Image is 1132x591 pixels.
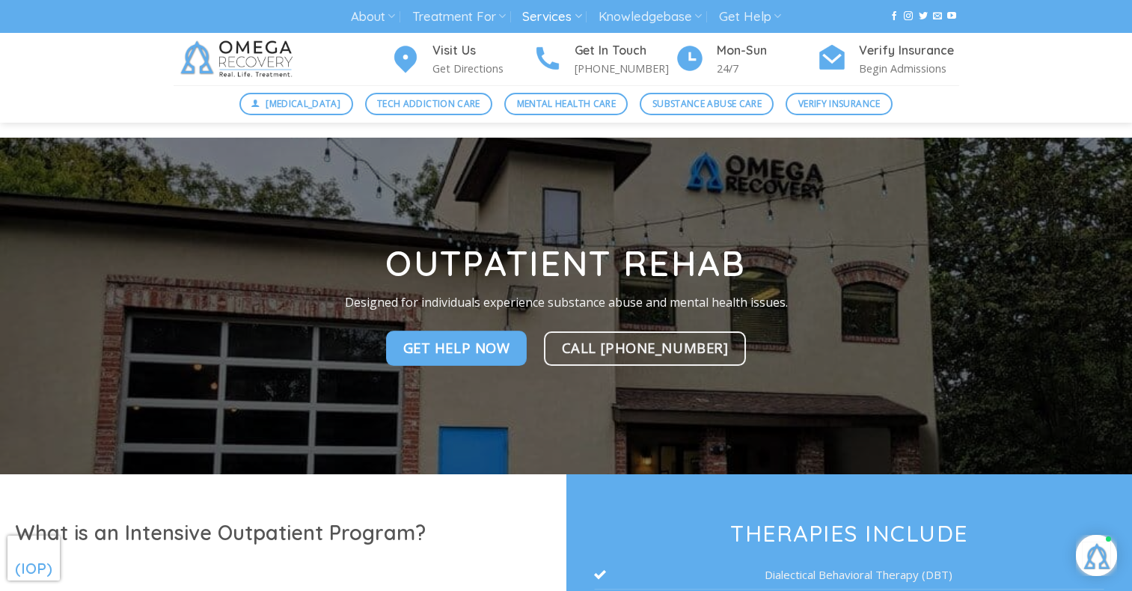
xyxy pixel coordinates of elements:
[904,11,913,22] a: Follow on Instagram
[15,520,551,546] h1: What is an Intensive Outpatient Program?
[575,60,675,77] p: [PHONE_NUMBER]
[594,522,1104,545] h3: Therapies Include
[719,3,781,31] a: Get Help
[717,60,817,77] p: 24/7
[533,41,675,78] a: Get In Touch [PHONE_NUMBER]
[412,3,506,31] a: Treatment For
[391,41,533,78] a: Visit Us Get Directions
[324,293,809,313] p: Designed for individuals experience substance abuse and mental health issues.
[504,93,628,115] a: Mental Health Care
[919,11,928,22] a: Follow on Twitter
[517,97,616,111] span: Mental Health Care
[174,33,305,85] img: Omega Recovery
[365,93,493,115] a: Tech Addiction Care
[859,41,959,61] h4: Verify Insurance
[544,331,747,366] a: Call [PHONE_NUMBER]
[351,3,395,31] a: About
[386,331,527,366] a: Get Help NOw
[890,11,899,22] a: Follow on Facebook
[798,97,881,111] span: Verify Insurance
[432,41,533,61] h4: Visit Us
[599,3,702,31] a: Knowledgebase
[522,3,581,31] a: Services
[594,560,1104,590] li: Dialectical Behavioral Therapy (DBT)
[575,41,675,61] h4: Get In Touch
[385,242,746,285] strong: Outpatient Rehab
[640,93,774,115] a: Substance Abuse Care
[562,337,729,358] span: Call [PHONE_NUMBER]
[239,93,353,115] a: [MEDICAL_DATA]
[933,11,942,22] a: Send us an email
[947,11,956,22] a: Follow on YouTube
[859,60,959,77] p: Begin Admissions
[377,97,480,111] span: Tech Addiction Care
[786,93,893,115] a: Verify Insurance
[432,60,533,77] p: Get Directions
[817,41,959,78] a: Verify Insurance Begin Admissions
[15,559,52,578] span: (IOP)
[266,97,340,111] span: [MEDICAL_DATA]
[403,337,510,359] span: Get Help NOw
[652,97,762,111] span: Substance Abuse Care
[717,41,817,61] h4: Mon-Sun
